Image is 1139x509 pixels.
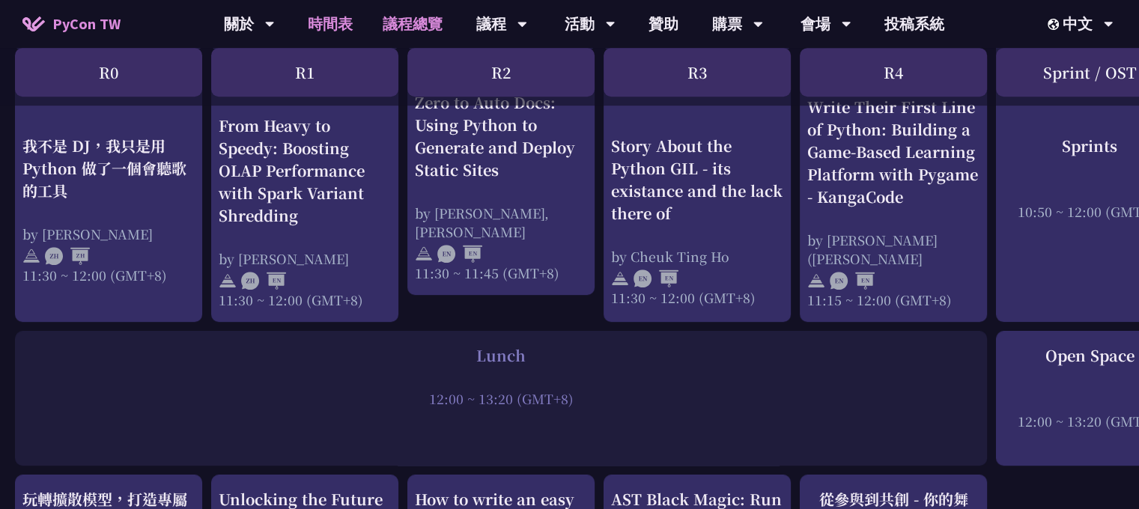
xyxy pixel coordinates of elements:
[415,91,587,181] div: Zero to Auto Docs: Using Python to Generate and Deploy Static Sites
[1048,19,1063,30] img: Locale Icon
[604,48,791,97] div: R3
[407,48,595,97] div: R2
[807,64,979,300] a: Helping K-12 Students Write Their First Line of Python: Building a Game-Based Learning Platform w...
[15,48,202,97] div: R0
[611,135,783,225] div: Story About the Python GIL - its existance and the lack there of
[219,290,391,309] div: 11:30 ~ 12:00 (GMT+8)
[52,13,121,35] span: PyCon TW
[807,272,825,290] img: svg+xml;base64,PHN2ZyB4bWxucz0iaHR0cDovL3d3dy53My5vcmcvMjAwMC9zdmciIHdpZHRoPSIyNCIgaGVpZ2h0PSIyNC...
[415,263,587,282] div: 11:30 ~ 11:45 (GMT+8)
[415,204,587,241] div: by [PERSON_NAME], [PERSON_NAME]
[800,48,987,97] div: R4
[830,272,875,290] img: ENEN.5a408d1.svg
[611,288,783,307] div: 11:30 ~ 12:00 (GMT+8)
[7,5,136,43] a: PyCon TW
[22,344,979,367] div: Lunch
[22,91,195,241] a: 我不是 DJ，我只是用 Python 做了一個會聽歌的工具 by [PERSON_NAME] 11:30 ~ 12:00 (GMT+8)
[807,290,979,309] div: 11:15 ~ 12:00 (GMT+8)
[219,91,391,286] a: From Heavy to Speedy: Boosting OLAP Performance with Spark Variant Shredding by [PERSON_NAME] 11:...
[22,135,195,202] div: 我不是 DJ，我只是用 Python 做了一個會聽歌的工具
[807,73,979,208] div: Helping K-12 Students Write Their First Line of Python: Building a Game-Based Learning Platform w...
[22,16,45,31] img: Home icon of PyCon TW 2025
[241,272,286,290] img: ZHEN.371966e.svg
[437,245,482,263] img: ENEN.5a408d1.svg
[45,248,90,266] img: ZHZH.38617ef.svg
[415,91,587,282] a: Zero to Auto Docs: Using Python to Generate and Deploy Static Sites by [PERSON_NAME], [PERSON_NAM...
[634,270,678,288] img: ENEN.5a408d1.svg
[211,48,398,97] div: R1
[22,248,40,266] img: svg+xml;base64,PHN2ZyB4bWxucz0iaHR0cDovL3d3dy53My5vcmcvMjAwMC9zdmciIHdpZHRoPSIyNCIgaGVpZ2h0PSIyNC...
[611,91,783,263] a: Story About the Python GIL - its existance and the lack there of by Cheuk Ting Ho 11:30 ~ 12:00 (...
[219,115,391,227] div: From Heavy to Speedy: Boosting OLAP Performance with Spark Variant Shredding
[22,266,195,284] div: 11:30 ~ 12:00 (GMT+8)
[219,249,391,268] div: by [PERSON_NAME]
[415,245,433,263] img: svg+xml;base64,PHN2ZyB4bWxucz0iaHR0cDovL3d3dy53My5vcmcvMjAwMC9zdmciIHdpZHRoPSIyNCIgaGVpZ2h0PSIyNC...
[611,270,629,288] img: svg+xml;base64,PHN2ZyB4bWxucz0iaHR0cDovL3d3dy53My5vcmcvMjAwMC9zdmciIHdpZHRoPSIyNCIgaGVpZ2h0PSIyNC...
[22,389,979,408] div: 12:00 ~ 13:20 (GMT+8)
[22,225,195,243] div: by [PERSON_NAME]
[219,272,237,290] img: svg+xml;base64,PHN2ZyB4bWxucz0iaHR0cDovL3d3dy53My5vcmcvMjAwMC9zdmciIHdpZHRoPSIyNCIgaGVpZ2h0PSIyNC...
[611,247,783,266] div: by Cheuk Ting Ho
[807,231,979,268] div: by [PERSON_NAME] ([PERSON_NAME]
